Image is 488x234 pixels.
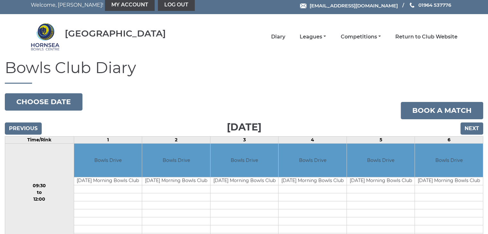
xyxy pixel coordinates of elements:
[142,177,210,185] td: [DATE] Morning Bowls Club
[210,136,278,143] td: 3
[418,2,451,8] span: 01964 537776
[5,93,82,111] button: Choose date
[415,136,483,143] td: 6
[74,136,142,143] td: 1
[415,144,483,177] td: Bowls Drive
[142,136,210,143] td: 2
[74,177,142,185] td: [DATE] Morning Bowls Club
[340,33,381,40] a: Competitions
[409,1,451,9] a: Phone us 01964 537776
[31,22,60,51] img: Hornsea Bowls Centre
[278,144,347,177] td: Bowls Drive
[415,177,483,185] td: [DATE] Morning Bowls Club
[347,177,415,185] td: [DATE] Morning Bowls Club
[65,29,166,38] div: [GEOGRAPHIC_DATA]
[271,33,285,40] a: Diary
[5,136,74,143] td: Time/Rink
[401,102,483,119] a: Book a match
[142,144,210,177] td: Bowls Drive
[300,2,398,9] a: Email [EMAIL_ADDRESS][DOMAIN_NAME]
[74,144,142,177] td: Bowls Drive
[347,144,415,177] td: Bowls Drive
[300,4,306,8] img: Email
[309,3,398,9] span: [EMAIL_ADDRESS][DOMAIN_NAME]
[278,177,347,185] td: [DATE] Morning Bowls Club
[210,177,278,185] td: [DATE] Morning Bowls Club
[5,59,483,84] h1: Bowls Club Diary
[5,122,42,135] input: Previous
[300,33,326,40] a: Leagues
[210,144,278,177] td: Bowls Drive
[410,3,414,8] img: Phone us
[395,33,458,40] a: Return to Club Website
[460,122,483,135] input: Next
[278,136,347,143] td: 4
[347,136,415,143] td: 5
